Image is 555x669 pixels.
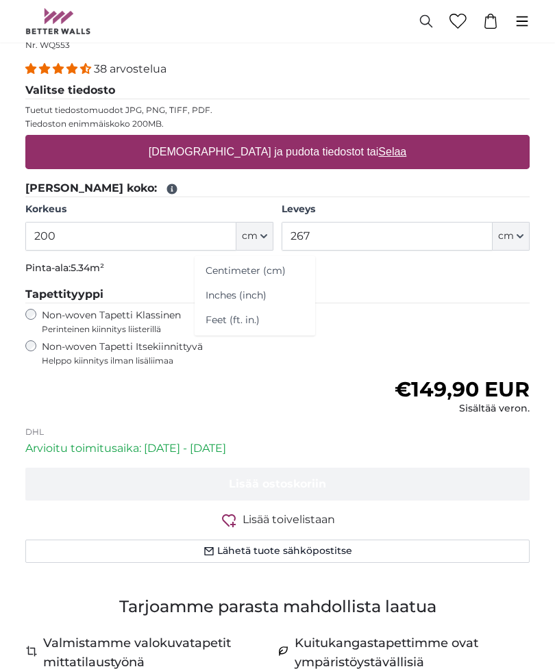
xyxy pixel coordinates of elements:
label: Leveys [282,203,530,216]
button: cm [236,222,273,251]
button: Lisää toivelistaan [25,512,530,529]
u: Selaa [378,146,406,157]
a: Centimeter (cm) [195,259,315,283]
label: Non-woven Tapetti Klassinen [42,309,300,335]
a: Feet (ft. in.) [195,308,315,333]
p: Tuetut tiedostomuodot JPG, PNG, TIFF, PDF. [25,105,530,116]
legend: Tapettityyppi [25,286,530,303]
span: Nr. WQ553 [25,40,70,50]
a: Inches (inch) [195,283,315,308]
span: €149,90 EUR [395,377,530,402]
span: cm [242,229,258,243]
div: Sisältää veron. [395,402,530,416]
span: 38 arvostelua [94,62,166,75]
label: [DEMOGRAPHIC_DATA] ja pudota tiedostot tai [143,138,412,166]
span: Perinteinen kiinnitys liisterillä [42,324,300,335]
span: Lisää ostoskoriin [229,477,326,490]
img: Betterwalls [25,8,91,34]
p: Pinta-ala: [25,262,530,275]
span: Lisää toivelistaan [243,512,335,528]
h3: Tarjoamme parasta mahdollista laatua [25,596,530,618]
legend: [PERSON_NAME] koko: [25,180,530,197]
p: Tiedoston enimmäiskoko 200MB. [25,118,530,129]
button: Lisää ostoskoriin [25,468,530,501]
span: cm [498,229,514,243]
span: Helppo kiinnitys ilman lisäliimaa [42,355,334,366]
p: DHL [25,427,530,438]
label: Korkeus [25,203,273,216]
label: Non-woven Tapetti Itsekiinnittyvä [42,340,334,366]
button: cm [493,222,530,251]
span: 4.34 stars [25,62,94,75]
p: Arvioitu toimitusaika: [DATE] - [DATE] [25,440,530,457]
legend: Valitse tiedosto [25,82,530,99]
button: Lähetä tuote sähköpostitse [25,540,530,563]
span: 5.34m² [71,262,104,274]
